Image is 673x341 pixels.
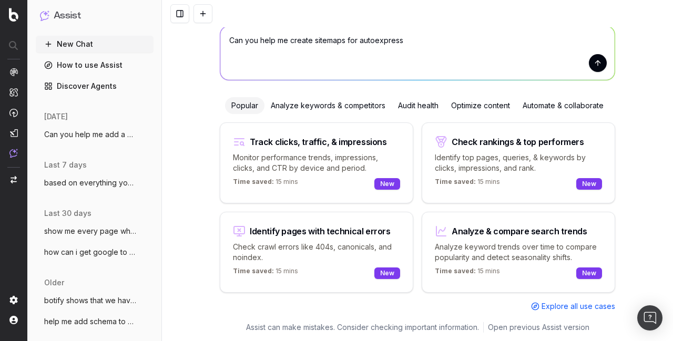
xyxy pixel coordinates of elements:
[250,227,391,235] div: Identify pages with technical errors
[250,138,387,146] div: Track clicks, traffic, & impressions
[576,267,602,279] div: New
[225,97,264,114] div: Popular
[44,208,91,219] span: last 30 days
[233,178,298,190] p: 15 mins
[516,97,610,114] div: Automate & collaborate
[233,178,274,185] span: Time saved:
[435,152,602,173] p: Identify top pages, queries, & keywords by clicks, impressions, and rank.
[44,178,137,188] span: based on everything you know please crea
[36,223,154,240] button: show me every page which internally link
[435,267,500,280] p: 15 mins
[9,296,18,304] img: Setting
[246,322,479,333] p: Assist can make mistakes. Consider checking important information.
[435,242,602,263] p: Analyze keyword trends over time to compare popularity and detect seasonality shifts.
[44,295,137,306] span: botify shows that we have a few oprhan u
[44,226,137,236] span: show me every page which internally link
[452,138,584,146] div: Check rankings & top performers
[9,8,18,22] img: Botify logo
[220,26,615,80] textarea: Can you help me create sitemaps for autoexpress
[264,97,392,114] div: Analyze keywords & competitors
[44,277,64,288] span: older
[36,244,154,261] button: how can i get google to stop craling thi
[488,322,589,333] a: Open previous Assist version
[9,88,18,97] img: Intelligence
[44,316,137,327] span: help me add schema to my website. what p
[44,160,87,170] span: last 7 days
[36,292,154,309] button: botify shows that we have a few oprhan u
[576,178,602,190] div: New
[36,57,154,74] a: How to use Assist
[531,301,615,312] a: Explore all use cases
[435,178,500,190] p: 15 mins
[36,126,154,143] button: Can you help me add a noindex tag to our
[637,305,662,330] div: Open Intercom Messenger
[44,111,68,122] span: [DATE]
[233,267,298,280] p: 15 mins
[9,129,18,137] img: Studio
[36,36,154,53] button: New Chat
[233,152,400,173] p: Monitor performance trends, impressions, clicks, and CTR by device and period.
[36,313,154,330] button: help me add schema to my website. what p
[452,227,587,235] div: Analyze & compare search trends
[36,174,154,191] button: based on everything you know please crea
[233,242,400,263] p: Check crawl errors like 404s, canonicals, and noindex.
[44,247,137,257] span: how can i get google to stop craling thi
[36,78,154,95] a: Discover Agents
[9,68,18,76] img: Analytics
[9,316,18,324] img: My account
[374,267,400,279] div: New
[374,178,400,190] div: New
[11,176,17,183] img: Switch project
[435,267,476,275] span: Time saved:
[9,108,18,117] img: Activation
[9,149,18,158] img: Assist
[54,8,81,23] h1: Assist
[40,8,149,23] button: Assist
[392,97,445,114] div: Audit health
[233,267,274,275] span: Time saved:
[542,301,615,312] span: Explore all use cases
[435,178,476,185] span: Time saved:
[445,97,516,114] div: Optimize content
[44,129,137,140] span: Can you help me add a noindex tag to our
[40,11,49,20] img: Assist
